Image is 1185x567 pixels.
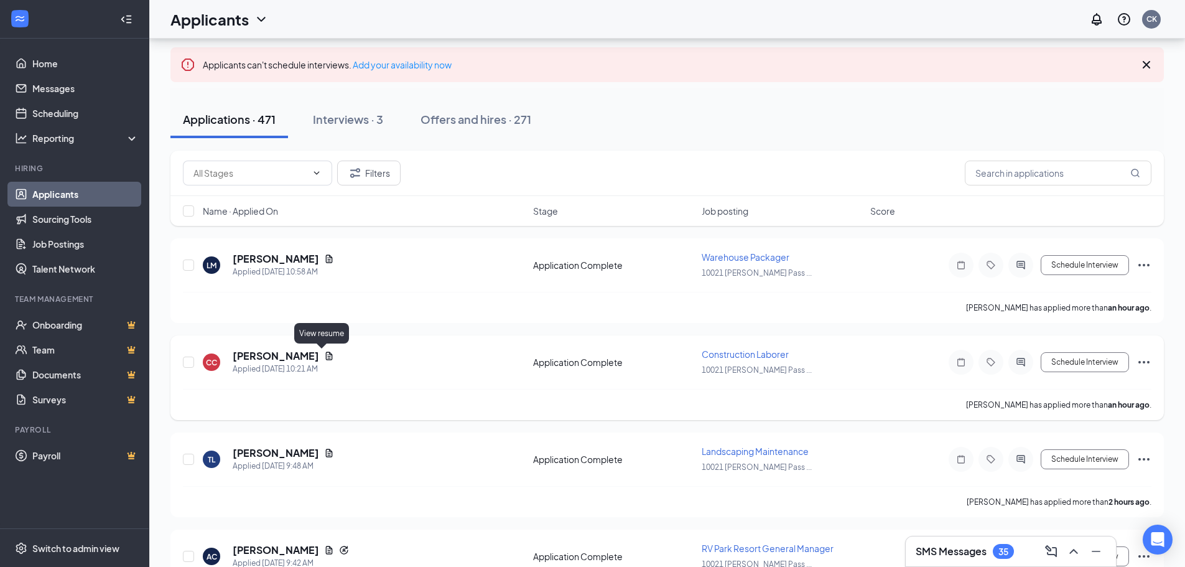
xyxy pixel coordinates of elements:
input: Search in applications [965,161,1151,185]
div: CC [206,357,217,368]
a: DocumentsCrown [32,362,139,387]
div: Payroll [15,424,136,435]
h1: Applicants [170,9,249,30]
svg: ComposeMessage [1044,544,1059,559]
h5: [PERSON_NAME] [233,252,319,266]
svg: Note [954,260,969,270]
svg: MagnifyingGlass [1130,168,1140,178]
svg: Settings [15,542,27,555]
h5: [PERSON_NAME] [233,543,319,557]
span: RV Park Resort General Manager [702,543,834,554]
svg: Note [954,357,969,367]
svg: Note [954,454,969,464]
button: Filter Filters [337,161,401,185]
button: Schedule Interview [1041,352,1129,372]
svg: ActiveChat [1013,357,1028,367]
a: Messages [32,76,139,101]
svg: WorkstreamLogo [14,12,26,25]
span: Construction Laborer [702,349,789,360]
h5: [PERSON_NAME] [233,446,319,460]
a: OnboardingCrown [32,312,139,337]
div: Switch to admin view [32,542,119,555]
div: Applied [DATE] 10:21 AM [233,363,334,375]
b: an hour ago [1108,400,1150,410]
a: Add your availability now [353,59,452,70]
span: 10021 [PERSON_NAME] Pass ... [702,462,812,472]
div: Open Intercom Messenger [1143,525,1173,555]
b: 2 hours ago [1108,497,1150,507]
div: Applied [DATE] 10:58 AM [233,266,334,278]
div: AC [207,551,217,562]
svg: Ellipses [1136,355,1151,370]
button: Schedule Interview [1041,449,1129,469]
b: an hour ago [1108,303,1150,312]
span: Job posting [702,205,748,217]
div: Offers and hires · 271 [421,111,531,127]
div: Reporting [32,132,139,144]
svg: ChevronUp [1066,544,1081,559]
svg: QuestionInfo [1117,12,1132,27]
p: [PERSON_NAME] has applied more than . [967,497,1151,507]
span: 10021 [PERSON_NAME] Pass ... [702,268,812,278]
svg: Tag [983,357,998,367]
p: [PERSON_NAME] has applied more than . [966,302,1151,313]
span: Name · Applied On [203,205,278,217]
a: Sourcing Tools [32,207,139,232]
p: [PERSON_NAME] has applied more than . [966,400,1151,410]
a: Scheduling [32,101,139,126]
div: View resume [294,323,349,344]
svg: Tag [983,454,998,464]
div: Application Complete [533,550,694,563]
h3: SMS Messages [916,545,987,558]
input: All Stages [193,166,307,180]
div: LM [207,260,216,271]
svg: Filter [348,166,363,180]
div: CK [1146,14,1157,24]
span: Warehouse Packager [702,251,789,263]
svg: Document [324,448,334,458]
span: Stage [533,205,558,217]
svg: Cross [1139,57,1154,72]
span: Score [870,205,895,217]
svg: Ellipses [1136,452,1151,467]
div: 35 [998,546,1008,557]
h5: [PERSON_NAME] [233,349,319,363]
svg: Collapse [120,13,132,26]
div: Application Complete [533,356,694,368]
svg: ActiveChat [1013,260,1028,270]
svg: Ellipses [1136,549,1151,564]
svg: Document [324,545,334,555]
span: Landscaping Maintenance [702,446,809,457]
div: Application Complete [533,453,694,466]
a: Applicants [32,182,139,207]
a: Home [32,51,139,76]
svg: ChevronDown [312,168,322,178]
div: TL [208,454,215,465]
div: Interviews · 3 [313,111,383,127]
a: Job Postings [32,232,139,256]
svg: ActiveChat [1013,454,1028,464]
a: SurveysCrown [32,387,139,412]
span: 10021 [PERSON_NAME] Pass ... [702,365,812,375]
svg: Notifications [1089,12,1104,27]
a: PayrollCrown [32,443,139,468]
svg: Ellipses [1136,258,1151,273]
a: TeamCrown [32,337,139,362]
svg: ChevronDown [254,12,269,27]
div: Applications · 471 [183,111,276,127]
a: Talent Network [32,256,139,281]
svg: Reapply [339,545,349,555]
div: Application Complete [533,259,694,271]
svg: Tag [983,260,998,270]
span: Applicants can't schedule interviews. [203,59,452,70]
div: Hiring [15,163,136,174]
div: Team Management [15,294,136,304]
div: Applied [DATE] 9:48 AM [233,460,334,472]
svg: Document [324,254,334,264]
button: ChevronUp [1064,541,1084,561]
button: Schedule Interview [1041,255,1129,275]
svg: Minimize [1089,544,1104,559]
svg: Analysis [15,132,27,144]
button: Minimize [1086,541,1106,561]
svg: Error [180,57,195,72]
